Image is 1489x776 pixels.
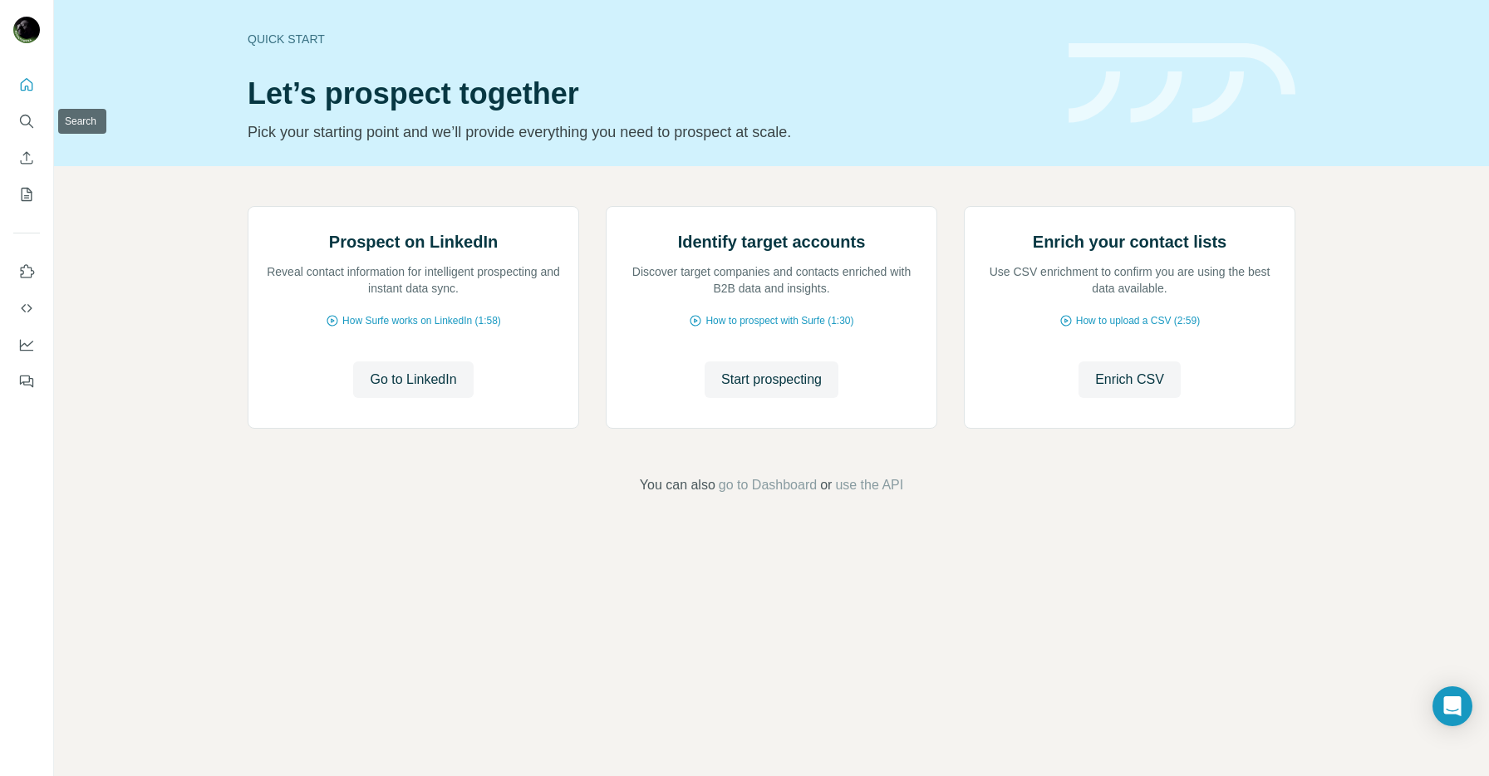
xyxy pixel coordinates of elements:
[1076,313,1200,328] span: How to upload a CSV (2:59)
[342,313,501,328] span: How Surfe works on LinkedIn (1:58)
[13,366,40,396] button: Feedback
[13,179,40,209] button: My lists
[820,475,832,495] span: or
[1432,686,1472,726] div: Open Intercom Messenger
[1069,43,1295,124] img: banner
[248,31,1049,47] div: Quick start
[623,263,920,297] p: Discover target companies and contacts enriched with B2B data and insights.
[13,70,40,100] button: Quick start
[353,361,473,398] button: Go to LinkedIn
[721,370,822,390] span: Start prospecting
[13,257,40,287] button: Use Surfe on LinkedIn
[640,475,715,495] span: You can also
[1079,361,1181,398] button: Enrich CSV
[981,263,1278,297] p: Use CSV enrichment to confirm you are using the best data available.
[13,330,40,360] button: Dashboard
[248,120,1049,144] p: Pick your starting point and we’ll provide everything you need to prospect at scale.
[13,143,40,173] button: Enrich CSV
[719,475,817,495] button: go to Dashboard
[705,361,838,398] button: Start prospecting
[370,370,456,390] span: Go to LinkedIn
[835,475,903,495] button: use the API
[1033,230,1226,253] h2: Enrich your contact lists
[248,77,1049,111] h1: Let’s prospect together
[13,17,40,43] img: Avatar
[265,263,562,297] p: Reveal contact information for intelligent prospecting and instant data sync.
[678,230,866,253] h2: Identify target accounts
[329,230,498,253] h2: Prospect on LinkedIn
[705,313,853,328] span: How to prospect with Surfe (1:30)
[1095,370,1164,390] span: Enrich CSV
[13,106,40,136] button: Search
[13,293,40,323] button: Use Surfe API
